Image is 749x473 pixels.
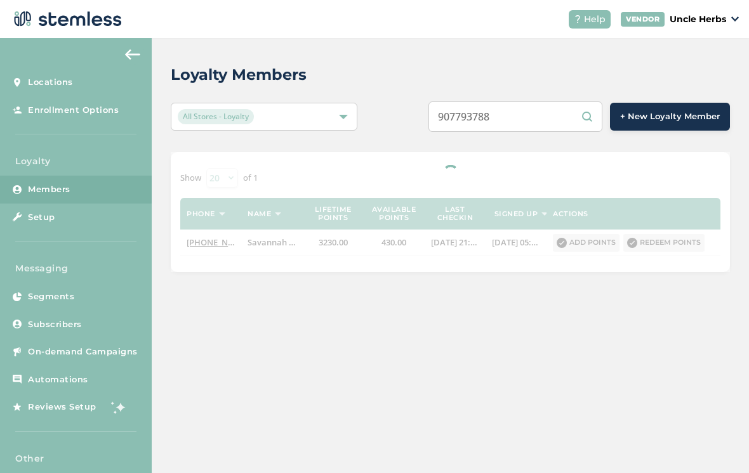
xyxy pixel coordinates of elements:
[28,290,74,303] span: Segments
[178,109,254,124] span: All Stores - Loyalty
[28,346,138,358] span: On-demand Campaigns
[171,63,307,86] h2: Loyalty Members
[731,16,739,22] img: icon_down-arrow-small-66adaf34.svg
[610,103,730,131] button: + New Loyalty Member
[10,6,122,32] img: logo-dark-0685b13c.svg
[28,76,73,89] span: Locations
[621,12,665,27] div: VENDOR
[28,401,96,413] span: Reviews Setup
[28,183,70,196] span: Members
[28,211,55,224] span: Setup
[584,13,606,26] span: Help
[428,101,602,132] input: Search
[28,104,119,117] span: Enrollment Options
[28,373,88,386] span: Automations
[28,318,82,331] span: Subscribers
[125,49,140,60] img: icon-arrow-back-accent-c549486e.svg
[574,15,581,23] img: icon-help-white-03924b79.svg
[620,110,720,123] span: + New Loyalty Member
[686,412,749,473] iframe: Chat Widget
[106,394,131,420] img: glitter-stars-b7820f95.gif
[670,13,726,26] p: Uncle Herbs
